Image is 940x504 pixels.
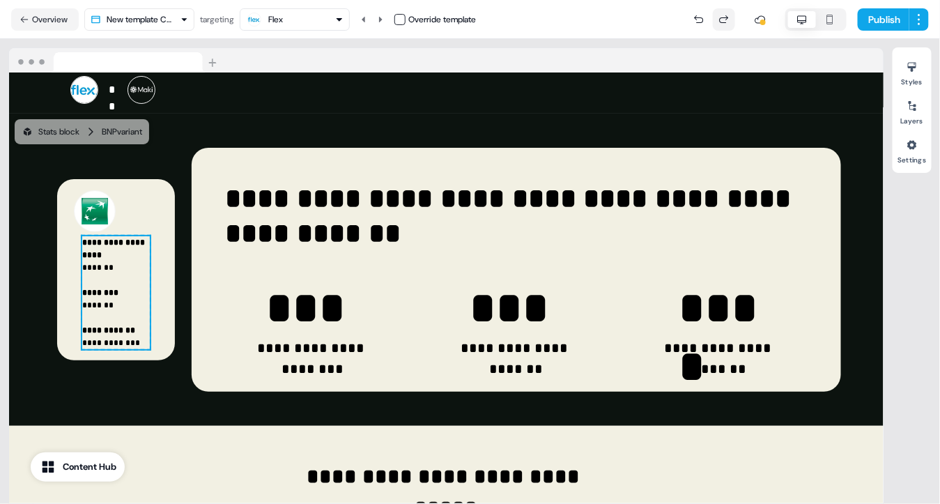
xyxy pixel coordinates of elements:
[268,13,283,26] div: Flex
[22,125,79,139] div: Stats block
[893,56,932,86] button: Styles
[9,48,223,73] img: Browser topbar
[107,13,175,26] div: New template Copy
[102,125,142,139] div: BNP variant
[11,8,79,31] button: Overview
[408,13,476,26] div: Override template
[200,13,234,26] div: targeting
[893,95,932,125] button: Layers
[893,134,932,165] button: Settings
[858,8,909,31] button: Publish
[240,8,350,31] button: Flex
[63,460,116,474] div: Content Hub
[31,452,125,482] button: Content Hub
